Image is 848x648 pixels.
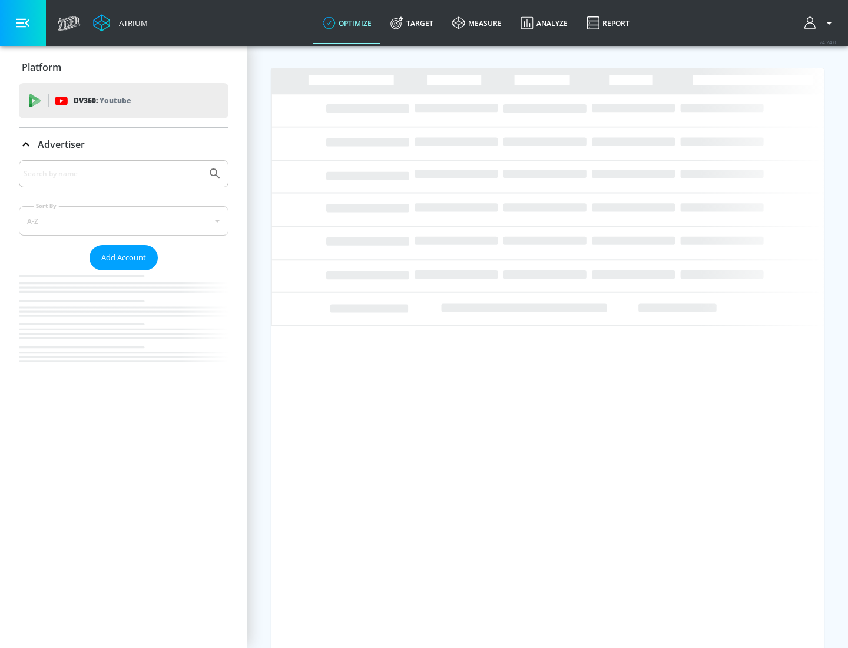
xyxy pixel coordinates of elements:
[101,251,146,265] span: Add Account
[93,14,148,32] a: Atrium
[19,83,228,118] div: DV360: Youtube
[577,2,639,44] a: Report
[19,51,228,84] div: Platform
[19,160,228,385] div: Advertiser
[34,202,59,210] label: Sort By
[24,166,202,181] input: Search by name
[19,128,228,161] div: Advertiser
[74,94,131,107] p: DV360:
[22,61,61,74] p: Platform
[381,2,443,44] a: Target
[38,138,85,151] p: Advertiser
[19,206,228,236] div: A-Z
[313,2,381,44] a: optimize
[443,2,511,44] a: measure
[90,245,158,270] button: Add Account
[19,270,228,385] nav: list of Advertiser
[511,2,577,44] a: Analyze
[820,39,836,45] span: v 4.24.0
[100,94,131,107] p: Youtube
[114,18,148,28] div: Atrium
